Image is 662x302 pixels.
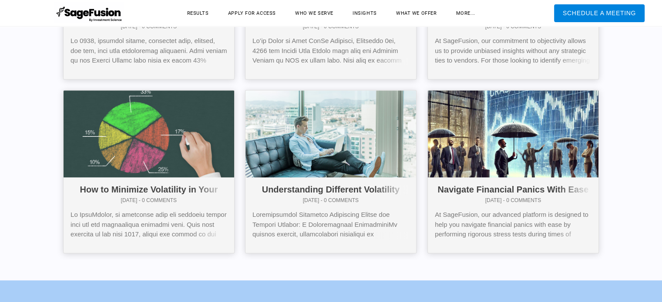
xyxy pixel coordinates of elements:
[178,7,218,20] a: Results
[447,7,484,20] a: more...
[54,2,124,24] img: SageFusion | Intelligent Investment Management
[344,7,385,20] a: Insights
[387,7,445,20] a: What We Offer
[286,7,342,20] a: Who We Serve
[219,7,285,20] a: Apply for Access
[554,4,645,22] a: Schedule A Meeting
